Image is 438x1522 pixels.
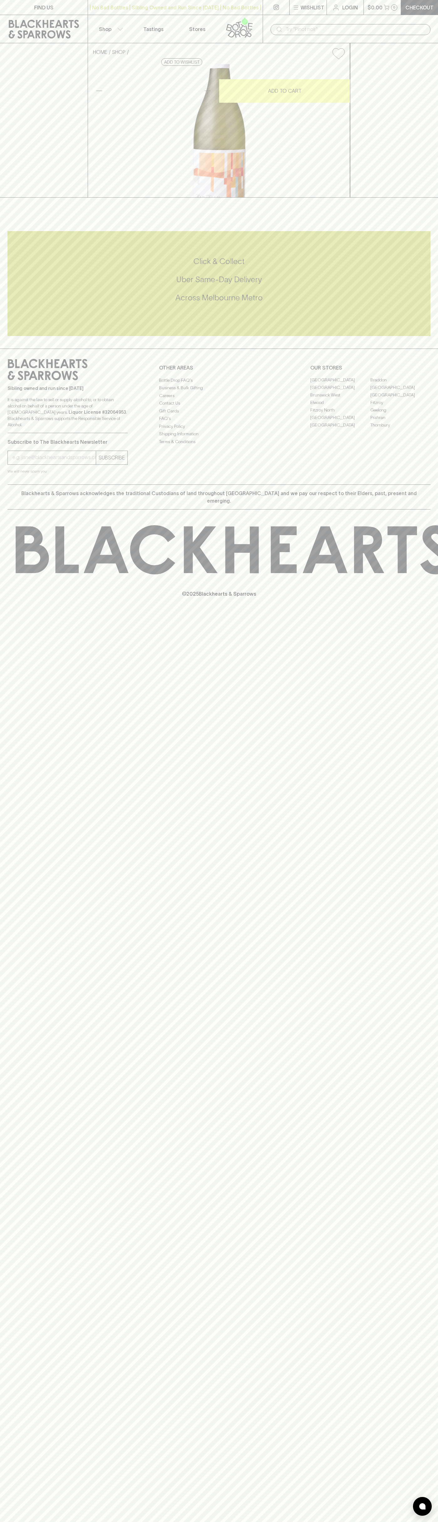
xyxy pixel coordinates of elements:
a: FAQ's [159,415,279,422]
p: We will never spam you [8,468,128,474]
a: Elwood [310,399,370,406]
a: [GEOGRAPHIC_DATA] [310,376,370,384]
a: Geelong [370,406,430,414]
a: Braddon [370,376,430,384]
p: Stores [189,25,205,33]
a: Contact Us [159,400,279,407]
a: [GEOGRAPHIC_DATA] [310,422,370,429]
p: It is against the law to sell or supply alcohol to, or to obtain alcohol on behalf of a person un... [8,396,128,428]
a: Careers [159,392,279,399]
p: Wishlist [301,4,324,11]
a: Privacy Policy [159,422,279,430]
a: Terms & Conditions [159,438,279,445]
a: Thornbury [370,422,430,429]
input: Try "Pinot noir" [286,24,425,34]
input: e.g. jane@blackheartsandsparrows.com.au [13,453,96,463]
p: Blackhearts & Sparrows acknowledges the traditional Custodians of land throughout [GEOGRAPHIC_DAT... [12,489,426,505]
p: Subscribe to The Blackhearts Newsletter [8,438,128,446]
button: SUBSCRIBE [96,451,127,464]
p: OUR STORES [310,364,430,371]
button: Shop [88,15,132,43]
a: Brunswick West [310,391,370,399]
button: Add to wishlist [330,46,347,62]
button: ADD TO CART [219,79,350,103]
p: Checkout [405,4,434,11]
div: Call to action block [8,231,430,336]
a: Gift Cards [159,407,279,415]
p: Sibling owned and run since [DATE] [8,385,128,391]
h5: Uber Same-Day Delivery [8,274,430,285]
p: Tastings [143,25,163,33]
a: [GEOGRAPHIC_DATA] [370,384,430,391]
a: Fitzroy [370,399,430,406]
a: Tastings [131,15,175,43]
a: Stores [175,15,219,43]
a: SHOP [112,49,126,55]
a: Business & Bulk Gifting [159,384,279,392]
p: ADD TO CART [268,87,301,95]
p: $0.00 [368,4,383,11]
a: Prahran [370,414,430,422]
img: 38790.png [88,64,350,197]
h5: Across Melbourne Metro [8,292,430,303]
p: Shop [99,25,111,33]
a: [GEOGRAPHIC_DATA] [310,414,370,422]
strong: Liquor License #32064953 [69,410,126,415]
img: bubble-icon [419,1503,425,1509]
a: Bottle Drop FAQ's [159,376,279,384]
a: [GEOGRAPHIC_DATA] [310,384,370,391]
h5: Click & Collect [8,256,430,267]
p: OTHER AREAS [159,364,279,371]
a: HOME [93,49,107,55]
a: Shipping Information [159,430,279,438]
p: FIND US [34,4,54,11]
a: [GEOGRAPHIC_DATA] [370,391,430,399]
a: Fitzroy North [310,406,370,414]
p: Login [342,4,358,11]
p: 0 [393,6,395,9]
p: SUBSCRIBE [99,454,125,461]
button: Add to wishlist [161,58,202,66]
